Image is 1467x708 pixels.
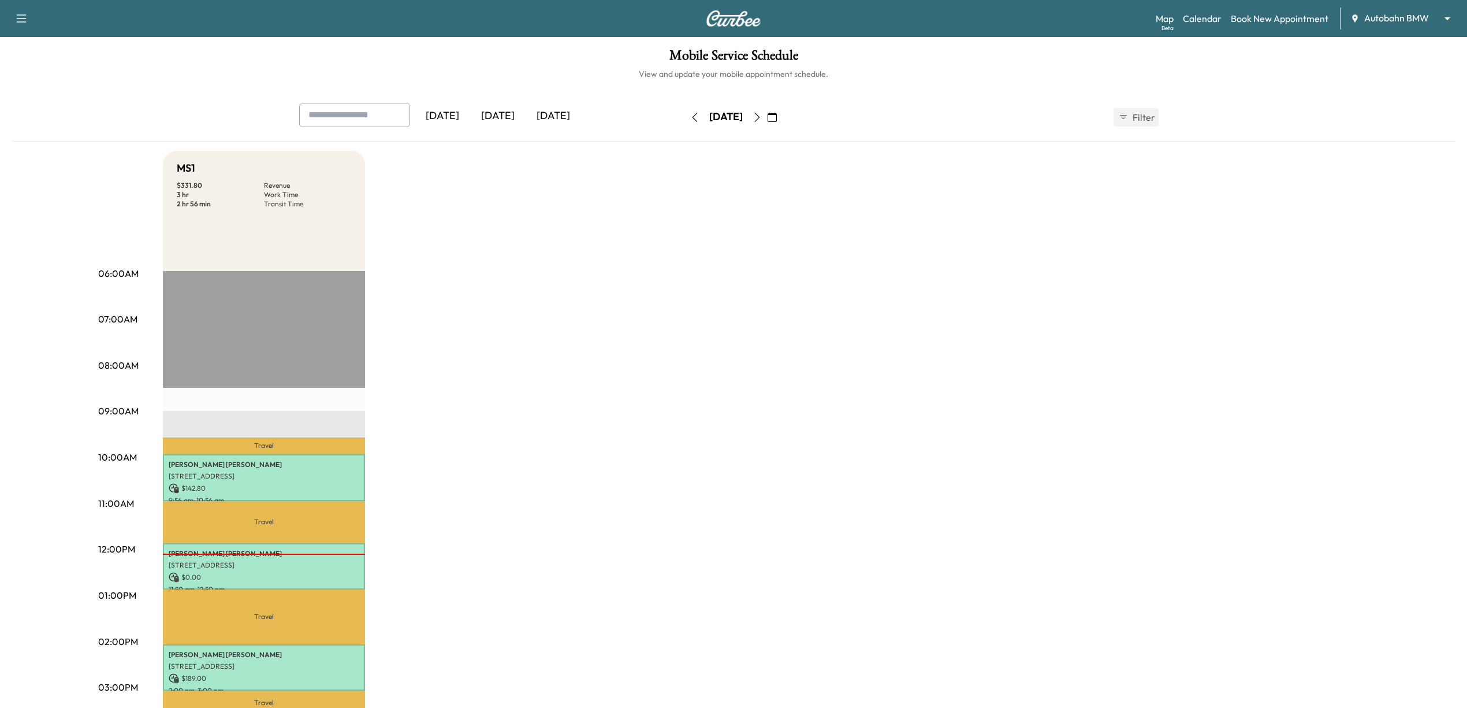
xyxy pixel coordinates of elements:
[264,199,351,209] p: Transit Time
[98,542,135,556] p: 12:00PM
[98,312,137,326] p: 07:00AM
[169,572,359,583] p: $ 0.00
[177,160,195,176] h5: MS1
[98,266,139,280] p: 06:00AM
[169,585,359,594] p: 11:50 am - 12:50 pm
[98,358,139,372] p: 08:00AM
[169,686,359,695] p: 2:00 pm - 3:00 pm
[169,561,359,570] p: [STREET_ADDRESS]
[169,483,359,494] p: $ 142.80
[98,635,138,648] p: 02:00PM
[169,472,359,481] p: [STREET_ADDRESS]
[163,501,365,543] p: Travel
[1133,110,1153,124] span: Filter
[264,190,351,199] p: Work Time
[1156,12,1174,25] a: MapBeta
[169,673,359,684] p: $ 189.00
[98,496,134,510] p: 11:00AM
[1114,108,1159,127] button: Filter
[98,588,136,602] p: 01:00PM
[12,68,1455,80] h6: View and update your mobile appointment schedule.
[177,181,264,190] p: $ 331.80
[706,10,761,27] img: Curbee Logo
[169,460,359,469] p: [PERSON_NAME] [PERSON_NAME]
[177,199,264,209] p: 2 hr 56 min
[12,49,1455,68] h1: Mobile Service Schedule
[169,496,359,505] p: 9:56 am - 10:56 am
[169,662,359,671] p: [STREET_ADDRESS]
[709,110,743,124] div: [DATE]
[177,190,264,199] p: 3 hr
[470,103,526,129] div: [DATE]
[163,438,365,455] p: Travel
[1161,24,1174,32] div: Beta
[98,404,139,418] p: 09:00AM
[264,181,351,190] p: Revenue
[169,549,359,558] p: [PERSON_NAME] [PERSON_NAME]
[98,680,138,694] p: 03:00PM
[526,103,581,129] div: [DATE]
[1231,12,1328,25] a: Book New Appointment
[163,590,365,644] p: Travel
[1183,12,1222,25] a: Calendar
[169,650,359,659] p: [PERSON_NAME] [PERSON_NAME]
[98,450,137,464] p: 10:00AM
[1364,12,1429,25] span: Autobahn BMW
[415,103,470,129] div: [DATE]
